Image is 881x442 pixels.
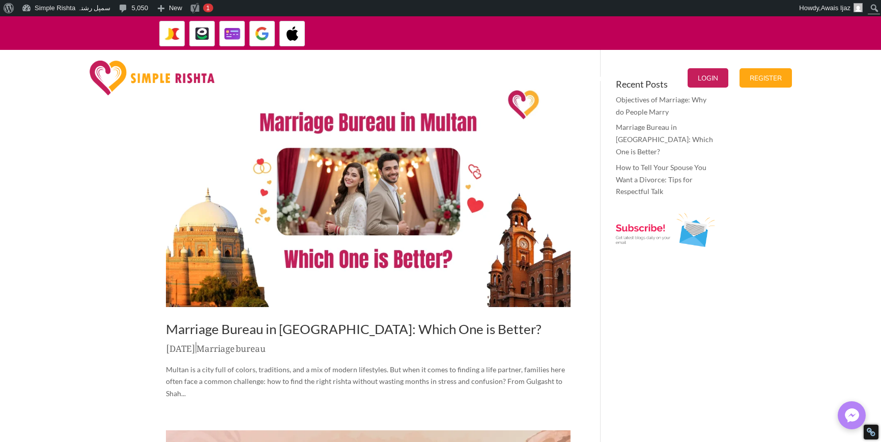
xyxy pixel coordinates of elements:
span: Awais Ijaz [821,4,850,12]
img: Messenger [842,405,862,426]
div: Restore Info Box &#10;&#10;NoFollow Info:&#10; META-Robots NoFollow: &#09;false&#10; META-Robots ... [866,427,876,437]
a: Home [508,52,533,103]
a: Marriage bureau [196,336,266,357]
button: Login [688,68,728,88]
a: Marriage Bureau in [GEOGRAPHIC_DATA]: Which One is Better? [166,321,541,337]
a: Register [740,52,792,103]
a: Contact Us [585,52,632,103]
article: Multan is a city full of colors, traditions, and a mix of modern lifestyles. But when it comes to... [166,79,571,400]
a: How to Tell Your Spouse You Want a Divorce: Tips for Respectful Talk [616,163,706,196]
span: 1 [206,4,210,12]
img: Marriage Bureau in Multan: Which One is Better? [166,79,571,307]
a: Marriage Bureau in [GEOGRAPHIC_DATA]: Which One is Better? [616,123,713,156]
span: [DATE] [166,336,195,357]
strong: ایزی پیسہ [711,24,733,42]
p: | [166,341,571,361]
button: Register [740,68,792,88]
a: Login [688,52,728,103]
a: Pricing [545,52,574,103]
a: Blogs [643,52,676,103]
a: Objectives of Marriage: Why do People Marry [616,95,706,116]
strong: جاز کیش [736,24,757,42]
